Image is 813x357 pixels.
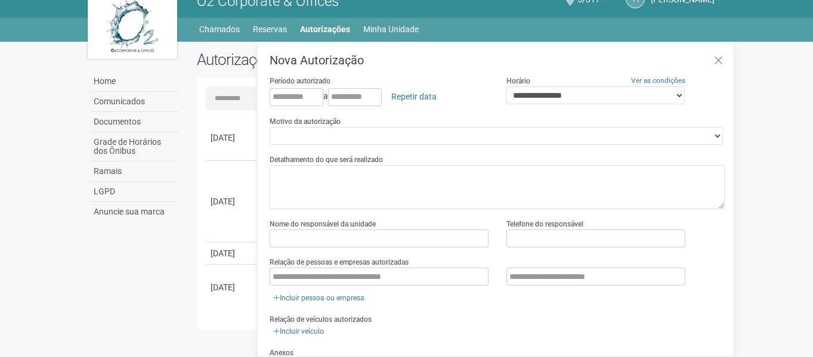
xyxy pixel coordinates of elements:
label: Telefone do responsável [506,219,583,229]
div: [DATE] [211,195,255,207]
a: Anuncie sua marca [91,202,179,222]
label: Motivo da autorização [270,116,341,127]
a: Reservas [253,21,287,38]
a: Minha Unidade [363,21,419,38]
label: Período autorizado [270,76,330,86]
h3: Nova Autorização [270,54,725,66]
a: Home [91,72,179,92]
div: [DATE] [211,281,255,293]
div: [DATE] [211,247,255,259]
label: Horário [506,76,530,86]
label: Relação de pessoas e empresas autorizadas [270,257,409,268]
label: Detalhamento do que será realizado [270,154,383,165]
a: Grade de Horários dos Ônibus [91,132,179,162]
a: Incluir veículo [270,325,327,338]
a: Ver as condições [631,76,685,85]
a: Repetir data [384,86,444,107]
h2: Autorizações [197,51,452,69]
a: Autorizações [300,21,350,38]
a: Incluir pessoa ou empresa [270,291,368,305]
div: [DATE] [211,132,255,144]
a: Chamados [199,21,240,38]
a: LGPD [91,182,179,202]
a: Ramais [91,162,179,182]
div: a [270,86,489,107]
a: Comunicados [91,92,179,112]
label: Nome do responsável da unidade [270,219,376,229]
a: Documentos [91,112,179,132]
label: Relação de veículos autorizados [270,314,372,325]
